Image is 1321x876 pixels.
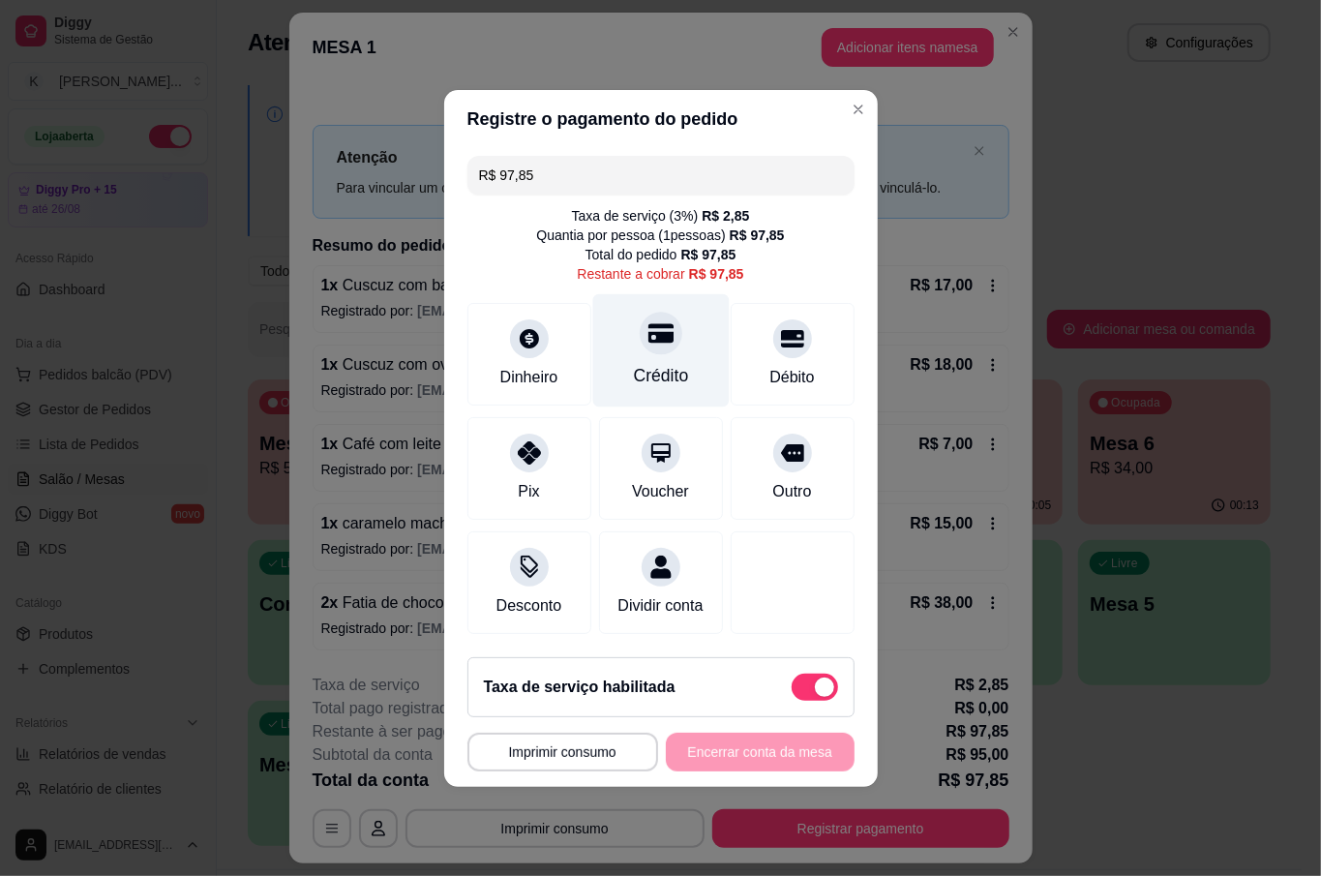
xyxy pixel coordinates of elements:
header: Registre o pagamento do pedido [443,89,877,147]
div: Total do pedido [585,244,736,263]
div: R$ 97,85 [730,225,785,244]
div: R$ 2,85 [702,205,749,225]
div: Desconto [496,594,562,618]
div: Taxa de serviço ( 3 %) [572,205,750,225]
div: Dinheiro [500,365,558,388]
input: Ex.: hambúrguer de cordeiro [478,155,842,194]
div: Outro [772,480,811,503]
div: Dividir conta [617,594,703,618]
div: Crédito [633,363,688,388]
div: Voucher [632,480,689,503]
div: Pix [518,480,539,503]
button: Imprimir consumo [466,733,657,771]
button: Close [843,93,874,124]
div: R$ 97,85 [689,263,744,283]
div: Restante a cobrar [577,263,743,283]
div: R$ 97,85 [681,244,736,263]
div: Quantia por pessoa ( 1 pessoas) [536,225,784,244]
h2: Taxa de serviço habilitada [483,676,675,699]
div: Débito [769,365,814,388]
